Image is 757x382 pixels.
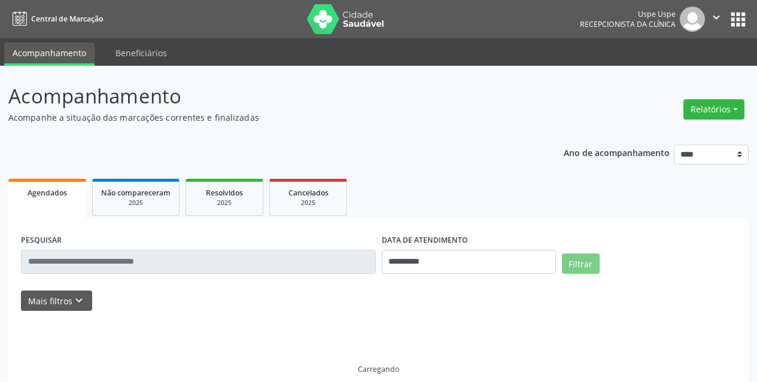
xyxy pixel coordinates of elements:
span: Recepcionista da clínica [580,19,676,29]
span: Cancelados [288,188,329,198]
div: Uspe Uspe [580,9,676,19]
button: Mais filtroskeyboard_arrow_down [21,291,92,311]
span: Resolvidos [206,188,243,198]
button: Relatórios [683,99,744,120]
i: keyboard_arrow_down [72,294,86,307]
a: Central de Marcação [8,9,103,29]
i:  [710,11,723,24]
p: Ano de acompanhamento [564,145,670,160]
button: apps [728,9,749,30]
span: Não compareceram [101,188,171,198]
span: Central de Marcação [31,14,103,24]
img: img [680,7,705,32]
label: DATA DE ATENDIMENTO [382,231,468,250]
div: 2025 [101,198,171,207]
p: Acompanhe a situação das marcações correntes e finalizadas [8,111,527,124]
div: Carregando [358,364,399,374]
button:  [705,7,728,32]
p: Acompanhamento [8,81,527,111]
a: Acompanhamento [4,42,95,66]
button: Filtrar [562,253,600,274]
a: Beneficiários [107,42,175,63]
div: 2025 [194,198,254,207]
span: Agendados [28,188,67,198]
div: 2025 [278,198,338,207]
label: PESQUISAR [21,231,62,250]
